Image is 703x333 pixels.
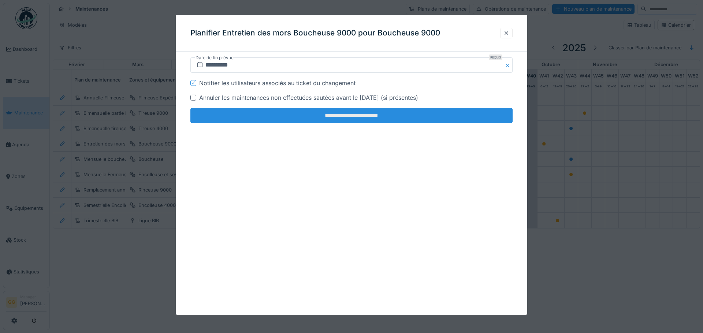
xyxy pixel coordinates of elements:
[199,79,356,87] div: Notifier les utilisateurs associés au ticket du changement
[505,57,513,73] button: Close
[489,54,502,60] div: Requis
[199,93,418,102] div: Annuler les maintenances non effectuées sautées avant le [DATE] (si présentes)
[195,54,234,62] label: Date de fin prévue
[190,29,440,38] h3: Planifier Entretien des mors Boucheuse 9000 pour Boucheuse 9000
